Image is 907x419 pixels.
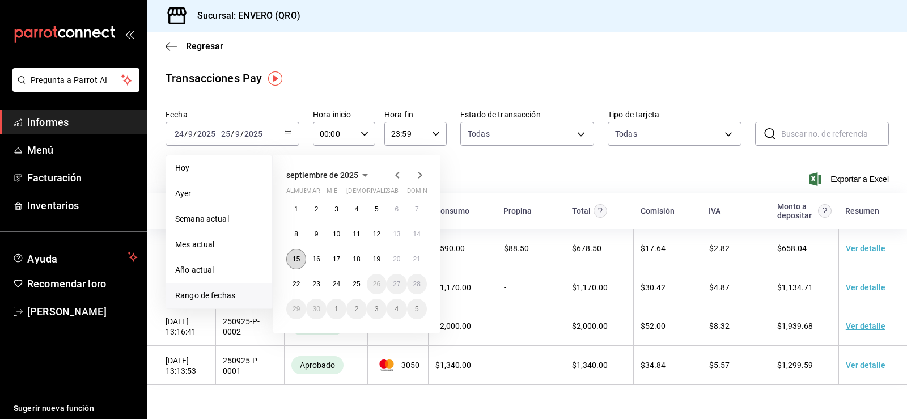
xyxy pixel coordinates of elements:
[572,321,577,331] font: $
[293,280,300,288] abbr: 22 de septiembre de 2025
[240,129,244,138] font: /
[387,274,406,294] button: 27 de septiembre de 2025
[327,274,346,294] button: 24 de septiembre de 2025
[197,129,216,138] input: ----
[407,274,427,294] button: 28 de septiembre de 2025
[166,41,223,52] button: Regresar
[355,305,359,313] abbr: 2 de octubre de 2025
[286,274,306,294] button: 22 de septiembre de 2025
[286,224,306,244] button: 8 de septiembre de 2025
[315,230,319,238] abbr: 9 de septiembre de 2025
[334,205,338,213] font: 3
[641,361,645,370] font: $
[334,205,338,213] abbr: 3 de septiembre de 2025
[244,129,263,138] input: ----
[641,321,645,331] font: $
[407,299,427,319] button: 5 de octubre de 2025
[387,187,399,194] font: sab
[27,144,54,156] font: Menú
[504,283,506,293] font: -
[125,29,134,39] button: abrir_cajón_menú
[407,187,434,194] font: dominio
[373,280,380,288] font: 26
[355,205,359,213] abbr: 4 de septiembre de 2025
[27,278,106,290] font: Recomendar loro
[781,122,889,145] input: Buscar no. de referencia
[407,224,427,244] button: 14 de septiembre de 2025
[373,230,380,238] abbr: 12 de septiembre de 2025
[333,280,340,288] abbr: 24 de septiembre de 2025
[327,187,337,194] font: mié
[306,249,326,269] button: 16 de septiembre de 2025
[777,202,812,220] font: Monto a depositar
[387,249,406,269] button: 20 de septiembre de 2025
[294,205,298,213] font: 1
[387,299,406,319] button: 4 de octubre de 2025
[577,283,608,292] font: 1,170.00
[174,129,184,138] input: --
[777,283,782,292] font: $
[27,253,58,265] font: Ayuda
[27,172,82,184] font: Facturación
[175,291,235,300] font: Rango de fechas
[223,317,260,336] font: 250925-P-0002
[504,361,506,370] font: -
[333,255,340,263] font: 17
[327,224,346,244] button: 10 de septiembre de 2025
[188,129,193,138] input: --
[709,206,720,215] font: IVA
[415,205,419,213] font: 7
[387,224,406,244] button: 13 de septiembre de 2025
[306,299,326,319] button: 30 de septiembre de 2025
[353,230,360,238] abbr: 11 de septiembre de 2025
[367,249,387,269] button: 19 de septiembre de 2025
[641,244,645,253] font: $
[353,230,360,238] font: 11
[175,265,214,274] font: Año actual
[830,175,889,184] font: Exportar a Excel
[373,230,380,238] font: 12
[387,199,406,219] button: 6 de septiembre de 2025
[714,361,730,370] font: 5.57
[577,361,608,370] font: 1,340.00
[12,68,139,92] button: Pregunta a Parrot AI
[327,199,346,219] button: 3 de septiembre de 2025
[327,249,346,269] button: 17 de septiembre de 2025
[375,205,379,213] font: 5
[413,230,421,238] font: 14
[782,361,813,370] font: 1,299.59
[395,305,399,313] abbr: 4 de octubre de 2025
[346,274,366,294] button: 25 de septiembre de 2025
[415,305,419,313] font: 5
[777,321,782,331] font: $
[333,280,340,288] font: 24
[415,305,419,313] abbr: 5 de octubre de 2025
[221,129,231,138] input: --
[166,110,188,119] font: Fecha
[393,280,400,288] font: 27
[709,244,714,253] font: $
[645,244,666,253] font: 17.64
[395,305,399,313] font: 4
[193,129,197,138] font: /
[645,283,666,292] font: 30.42
[27,116,69,128] font: Informes
[373,255,380,263] font: 19
[353,280,360,288] font: 25
[846,283,885,292] font: Ver detalle
[294,230,298,238] abbr: 8 de septiembre de 2025
[413,255,421,263] abbr: 21 de septiembre de 2025
[14,404,94,413] font: Sugerir nueva función
[577,244,601,253] font: 678.50
[306,224,326,244] button: 9 de septiembre de 2025
[645,321,666,331] font: 52.00
[384,110,413,119] font: Hora fin
[31,75,108,84] font: Pregunta a Parrot AI
[777,361,782,370] font: $
[367,299,387,319] button: 3 de octubre de 2025
[375,305,379,313] font: 3
[353,255,360,263] abbr: 18 de septiembre de 2025
[373,255,380,263] abbr: 19 de septiembre de 2025
[572,283,577,292] font: $
[346,199,366,219] button: 4 de septiembre de 2025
